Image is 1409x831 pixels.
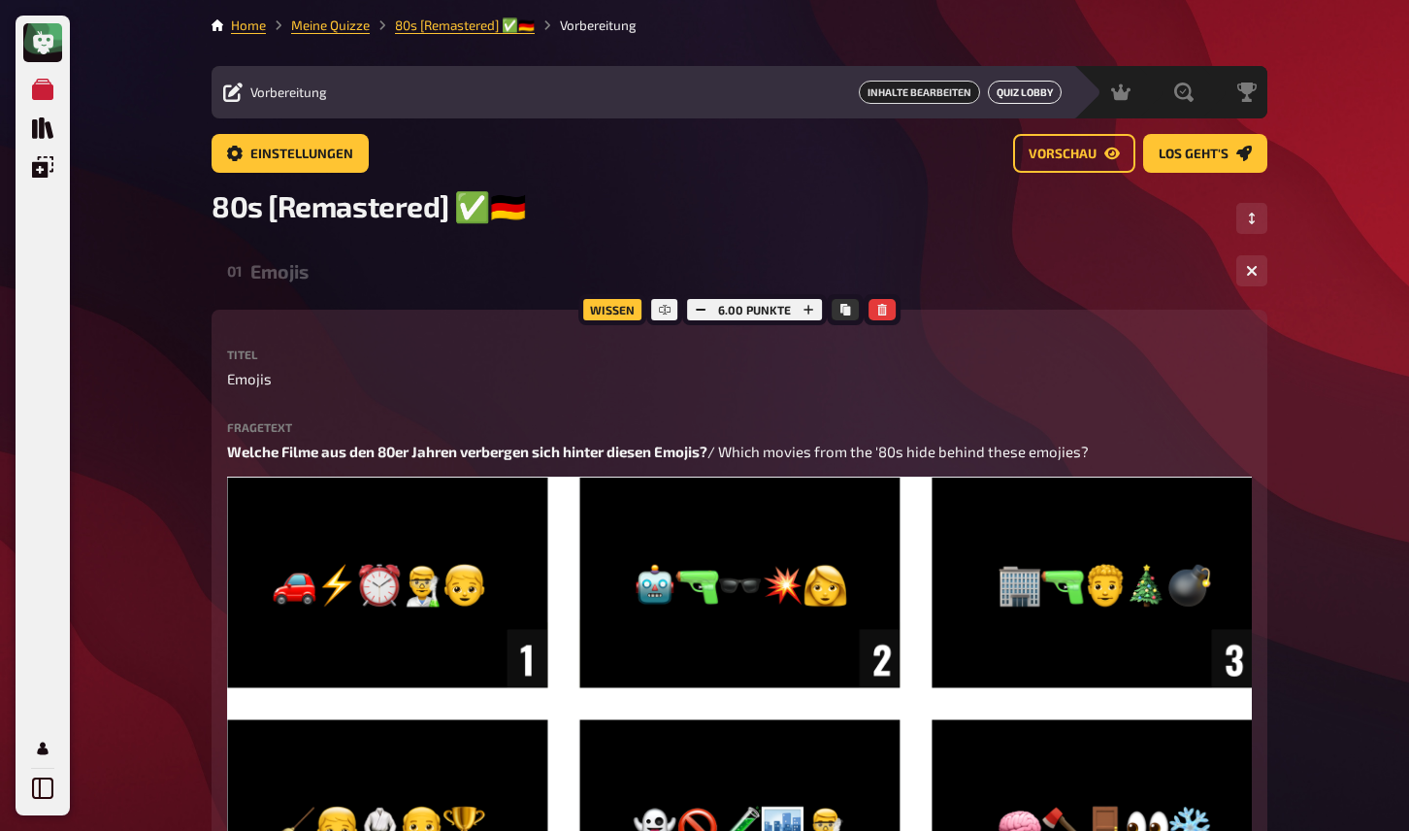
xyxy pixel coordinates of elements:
a: Los geht's [1143,134,1267,173]
a: Vorschau [1013,134,1135,173]
label: Fragetext [227,421,1252,433]
a: Quiz Sammlung [23,109,62,148]
span: Vorschau [1029,148,1097,161]
button: Kopieren [832,299,859,320]
span: Einstellungen [250,148,353,161]
span: / Which movies from the '80s hide behind these emojies? [707,443,1089,460]
div: 01 [227,262,243,280]
a: Meine Quizze [291,17,370,33]
span: Inhalte Bearbeiten [859,81,980,104]
a: Mein Konto [23,729,62,768]
span: Vorbereitung [250,84,327,100]
a: 80s [Remastered] ​✅​🇩🇪 [395,17,535,33]
span: Emojis [227,368,272,390]
div: 6.00 Punkte [682,294,827,325]
div: Wissen [578,294,646,325]
li: Vorbereitung [535,16,637,35]
a: Einblendungen [23,148,62,186]
li: Meine Quizze [266,16,370,35]
a: Home [231,17,266,33]
li: Home [231,16,266,35]
a: Meine Quizze [23,70,62,109]
a: Einstellungen [212,134,369,173]
a: Quiz Lobby [988,81,1062,104]
div: Emojis [250,260,1221,283]
span: 80s [Remastered] ​✅​🇩🇪 [212,188,525,224]
label: Titel [227,349,1252,360]
li: 80s [Remastered] ​✅​🇩🇪 [370,16,535,35]
span: Los geht's [1159,148,1229,161]
span: Welche Filme aus den 80er Jahren verbergen sich hinter diesen Emojis? [227,443,707,460]
button: Reihenfolge anpassen [1236,203,1267,234]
